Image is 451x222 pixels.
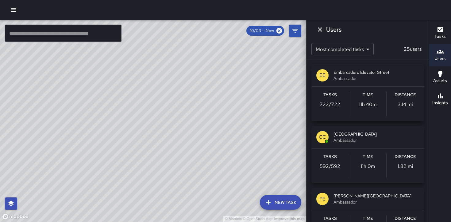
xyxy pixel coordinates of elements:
[333,193,419,199] span: [PERSON_NAME][GEOGRAPHIC_DATA]
[398,101,413,108] p: 3.14 mi
[433,77,447,84] h6: Assets
[319,72,326,79] p: EE
[363,153,373,160] h6: Time
[319,195,326,203] p: PE
[434,33,446,40] h6: Tasks
[359,101,377,108] p: 11h 40m
[333,69,419,75] span: Embarcadero Elevator Street
[311,126,424,183] button: CC[GEOGRAPHIC_DATA]AmbassadorTasks592/592Time11h 0mDistance1.82 mi
[432,100,448,106] h6: Insights
[429,66,451,89] button: Assets
[314,23,326,36] button: Dismiss
[401,46,424,53] p: 25 users
[395,153,416,160] h6: Distance
[323,153,337,160] h6: Tasks
[398,163,413,170] p: 1.82 mi
[333,131,419,137] span: [GEOGRAPHIC_DATA]
[246,28,278,34] span: 10/03 — Now
[395,92,416,98] h6: Distance
[360,163,375,170] p: 11h 0m
[311,64,424,121] button: EEEmbarcadero Elevator StreetAmbassadorTasks722/722Time11h 40mDistance3.14 mi
[320,163,340,170] p: 592 / 592
[323,92,337,98] h6: Tasks
[289,25,301,37] button: Filters
[333,199,419,205] span: Ambassador
[363,215,373,222] h6: Time
[333,137,419,143] span: Ambassador
[326,25,341,34] h6: Users
[395,215,416,222] h6: Distance
[311,43,374,55] div: Most completed tasks
[319,133,326,141] p: CC
[246,26,284,36] div: 10/03 — Now
[429,44,451,66] button: Users
[429,22,451,44] button: Tasks
[434,55,446,62] h6: Users
[429,89,451,111] button: Insights
[323,215,337,222] h6: Tasks
[260,195,301,210] button: New Task
[320,101,340,108] p: 722 / 722
[333,75,419,81] span: Ambassador
[363,92,373,98] h6: Time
